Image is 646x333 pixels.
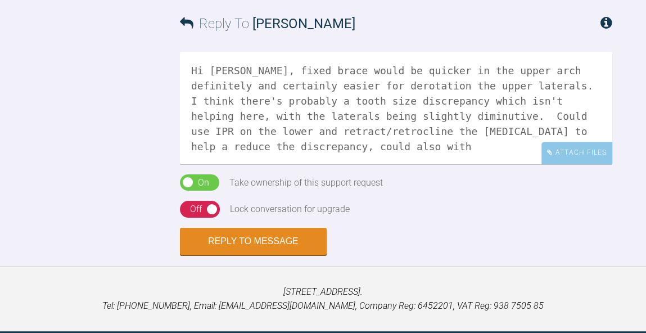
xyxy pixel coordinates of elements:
button: Reply to Message [180,228,327,255]
h3: Reply To [180,13,355,34]
div: Take ownership of this support request [229,175,383,190]
p: [STREET_ADDRESS]. Tel: [PHONE_NUMBER], Email: [EMAIL_ADDRESS][DOMAIN_NAME], Company Reg: 6452201,... [18,285,628,313]
div: Lock conversation for upgrade [230,202,350,217]
textarea: Hi [PERSON_NAME], fixed brace would be quicker in the upper arch definitely and certainly easier ... [180,52,612,164]
div: Off [190,202,202,217]
div: On [198,175,209,190]
div: Attach Files [541,142,612,164]
span: [PERSON_NAME] [252,16,355,31]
